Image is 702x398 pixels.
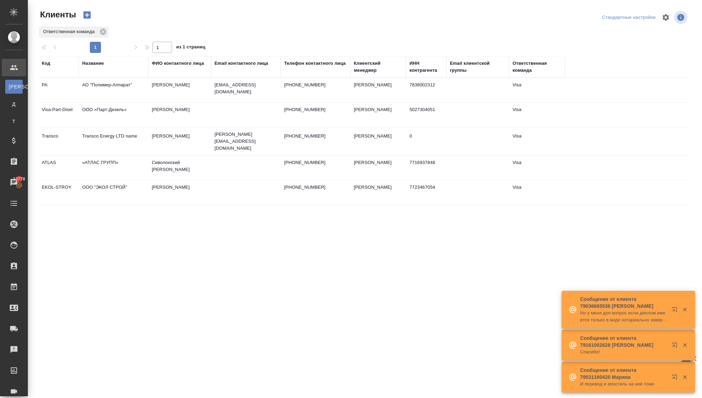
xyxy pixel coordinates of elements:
div: split button [600,12,657,23]
span: Клиенты [38,9,76,20]
td: Transco Energy LTD name [79,129,148,154]
td: АО "Полимер-Аппарат" [79,78,148,102]
button: Создать [79,9,95,21]
span: из 1 страниц [176,43,205,53]
p: [PHONE_NUMBER] [284,81,347,88]
p: [PHONE_NUMBER] [284,106,347,113]
td: 7838002312 [406,78,446,102]
td: 0 [406,129,446,154]
td: [PERSON_NAME] [350,103,406,127]
span: 13778 [9,175,29,182]
a: [PERSON_NAME] [5,80,23,94]
div: ИНН контрагента [409,60,443,74]
div: ФИО контактного лица [152,60,204,67]
a: Д [5,97,23,111]
td: PA [38,78,79,102]
button: Открыть в новой вкладке [668,338,684,355]
span: Т [9,118,19,125]
div: Телефон контактного лица [284,60,346,67]
p: Сообщение от клиента 79531160420 Марина [580,367,667,381]
div: Код [42,60,50,67]
td: Transco [38,129,79,154]
td: ATLAS [38,156,79,180]
p: [PERSON_NAME][EMAIL_ADDRESS][DOMAIN_NAME] [214,131,277,152]
p: [PHONE_NUMBER] [284,133,347,140]
p: Спасибо! [580,349,667,356]
p: [EMAIL_ADDRESS][DOMAIN_NAME] [214,81,277,95]
td: [PERSON_NAME] [148,78,211,102]
a: Т [5,115,23,128]
td: ООО «Парт-Дизель» [79,103,148,127]
span: Д [9,101,19,108]
button: Открыть в новой вкладке [668,303,684,319]
div: Ответственная команда [513,60,561,74]
div: Email клиентской группы [450,60,506,74]
p: Ответственная команда [43,28,97,35]
span: Посмотреть информацию [674,11,689,24]
div: Клиентский менеджер [354,60,403,74]
span: [PERSON_NAME] [9,83,19,90]
p: И перевод и апостиль на неё тоже [580,381,667,388]
td: EKOL-STROY [38,180,79,205]
td: 5027304051 [406,103,446,127]
button: Закрыть [678,374,692,380]
div: Название [82,60,104,67]
p: [PHONE_NUMBER] [284,184,347,191]
td: [PERSON_NAME] [350,156,406,180]
td: [PERSON_NAME] [350,129,406,154]
td: Visa [509,78,565,102]
button: Открыть в новой вкладке [668,370,684,387]
td: ООО "ЭКОЛ СТРОЙ" [79,180,148,205]
p: [PHONE_NUMBER] [284,159,347,166]
td: Visa [509,129,565,154]
td: 7723467054 [406,180,446,205]
p: Сообщение от клиента 79161002828 [PERSON_NAME] [580,335,667,349]
td: [PERSON_NAME] [148,180,211,205]
td: Visa [509,156,565,180]
button: Закрыть [678,342,692,348]
a: 13778 [2,174,26,191]
div: Ответственная команда [39,26,109,38]
td: [PERSON_NAME] [148,129,211,154]
div: Email контактного лица [214,60,268,67]
p: Сообщение от клиента 79036665536 [PERSON_NAME] [580,296,667,310]
td: [PERSON_NAME] [350,180,406,205]
p: Но у меня доп вопрос если диплом имеется только в виде нотариально заверенной копии это возможно? [580,310,667,323]
span: Настроить таблицу [657,9,674,26]
td: Сиволонский [PERSON_NAME] [148,156,211,180]
td: Visa-Part-Disel [38,103,79,127]
td: 7716937848 [406,156,446,180]
td: [PERSON_NAME] [350,78,406,102]
td: Visa [509,103,565,127]
td: Visa [509,180,565,205]
button: Закрыть [678,306,692,313]
td: «АТЛАС ГРУПП» [79,156,148,180]
td: [PERSON_NAME] [148,103,211,127]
